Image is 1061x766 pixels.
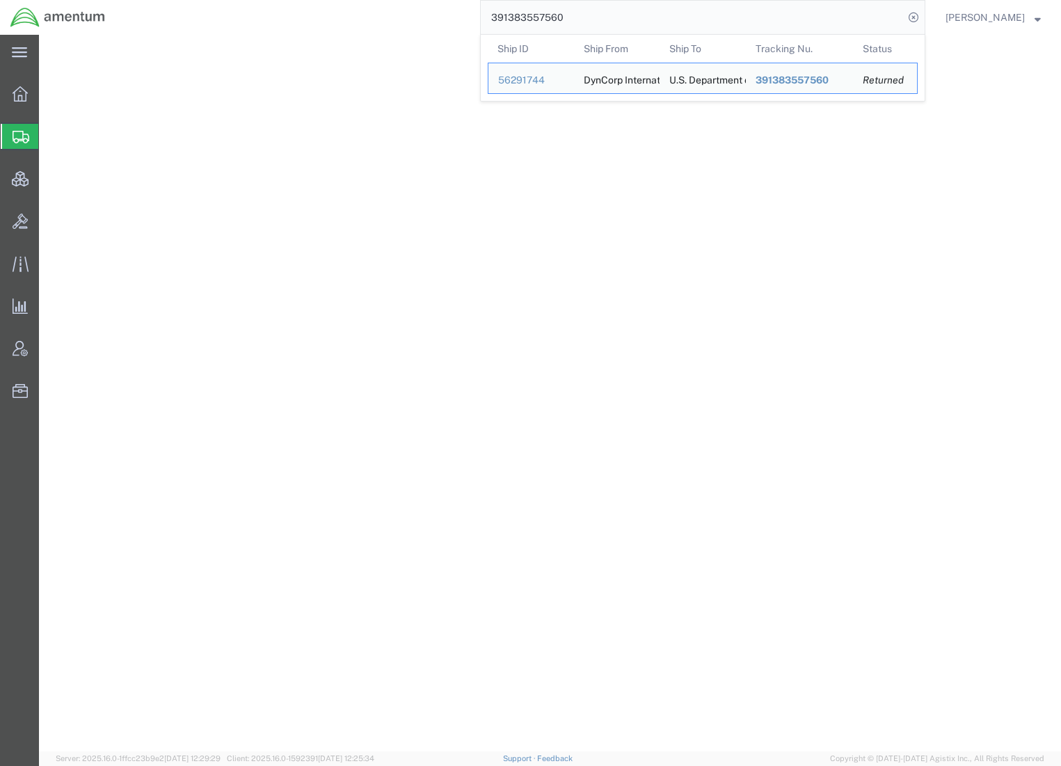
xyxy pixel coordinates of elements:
[746,35,854,63] th: Tracking Nu.
[660,35,746,63] th: Ship To
[863,73,907,88] div: Returned
[574,35,660,63] th: Ship From
[584,63,651,93] div: DynCorp International LLC
[481,1,904,34] input: Search for shipment number, reference number
[830,753,1044,765] span: Copyright © [DATE]-[DATE] Agistix Inc., All Rights Reserved
[946,10,1025,25] span: Jason Champagne
[503,754,538,763] a: Support
[756,74,829,86] span: 391383557560
[853,35,918,63] th: Status
[227,754,374,763] span: Client: 2025.16.0-1592391
[537,754,573,763] a: Feedback
[488,35,925,101] table: Search Results
[39,35,1061,751] iframe: FS Legacy Container
[498,73,564,88] div: 56291744
[945,9,1042,26] button: [PERSON_NAME]
[318,754,374,763] span: [DATE] 12:25:34
[488,35,574,63] th: Ship ID
[56,754,221,763] span: Server: 2025.16.0-1ffcc23b9e2
[756,73,844,88] div: 391383557560
[669,63,736,93] div: U.S. Department of Defense
[10,7,106,28] img: logo
[164,754,221,763] span: [DATE] 12:29:29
